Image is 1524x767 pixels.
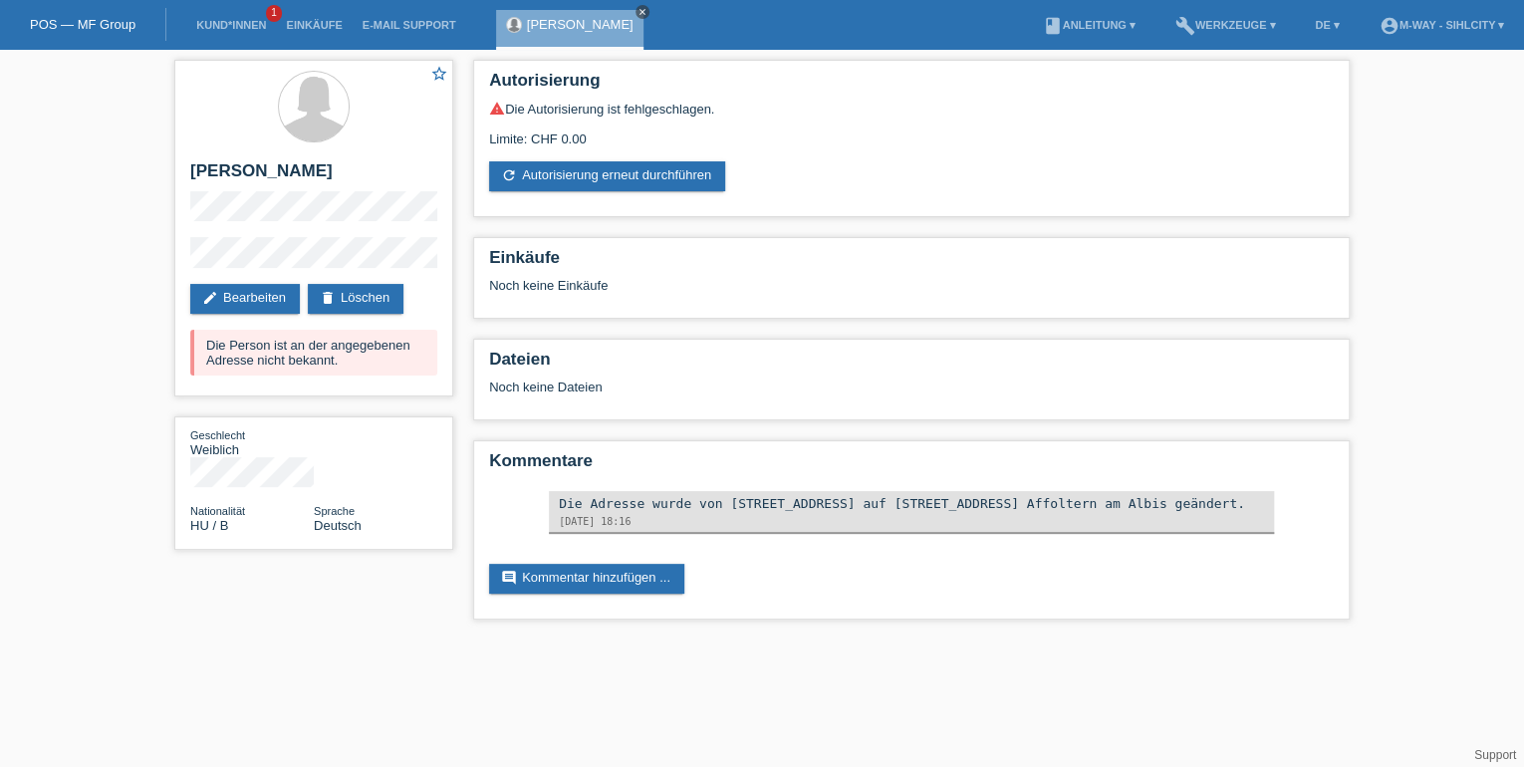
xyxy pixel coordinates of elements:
[276,19,352,31] a: Einkäufe
[314,505,355,517] span: Sprache
[190,429,245,441] span: Geschlecht
[635,5,649,19] a: close
[314,518,362,533] span: Deutsch
[501,570,517,586] i: comment
[489,248,1334,278] h2: Einkäufe
[190,427,314,457] div: Weiblich
[30,17,135,32] a: POS — MF Group
[266,5,282,22] span: 1
[489,101,1334,117] div: Die Autorisierung ist fehlgeschlagen.
[186,19,276,31] a: Kund*innen
[1165,19,1286,31] a: buildWerkzeuge ▾
[489,161,725,191] a: refreshAutorisierung erneut durchführen
[1305,19,1349,31] a: DE ▾
[489,564,684,594] a: commentKommentar hinzufügen ...
[527,17,634,32] a: [PERSON_NAME]
[190,161,437,191] h2: [PERSON_NAME]
[559,496,1264,511] div: Die Adresse wurde von [STREET_ADDRESS] auf [STREET_ADDRESS] Affoltern am Albis geändert.
[1380,16,1399,36] i: account_circle
[202,290,218,306] i: edit
[489,451,1334,481] h2: Kommentare
[308,284,403,314] a: deleteLöschen
[1042,16,1062,36] i: book
[430,65,448,83] i: star_border
[190,284,300,314] a: editBearbeiten
[1175,16,1195,36] i: build
[190,518,228,533] span: Ungarn / B / 27.02.2020
[637,7,647,17] i: close
[190,330,437,376] div: Die Person ist an der angegebenen Adresse nicht bekannt.
[430,65,448,86] a: star_border
[489,71,1334,101] h2: Autorisierung
[489,350,1334,380] h2: Dateien
[489,117,1334,146] div: Limite: CHF 0.00
[353,19,466,31] a: E-Mail Support
[1370,19,1514,31] a: account_circlem-way - Sihlcity ▾
[559,516,1264,527] div: [DATE] 18:16
[1474,748,1516,762] a: Support
[1032,19,1144,31] a: bookAnleitung ▾
[489,278,1334,308] div: Noch keine Einkäufe
[190,505,245,517] span: Nationalität
[320,290,336,306] i: delete
[489,101,505,117] i: warning
[489,380,1098,394] div: Noch keine Dateien
[501,167,517,183] i: refresh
